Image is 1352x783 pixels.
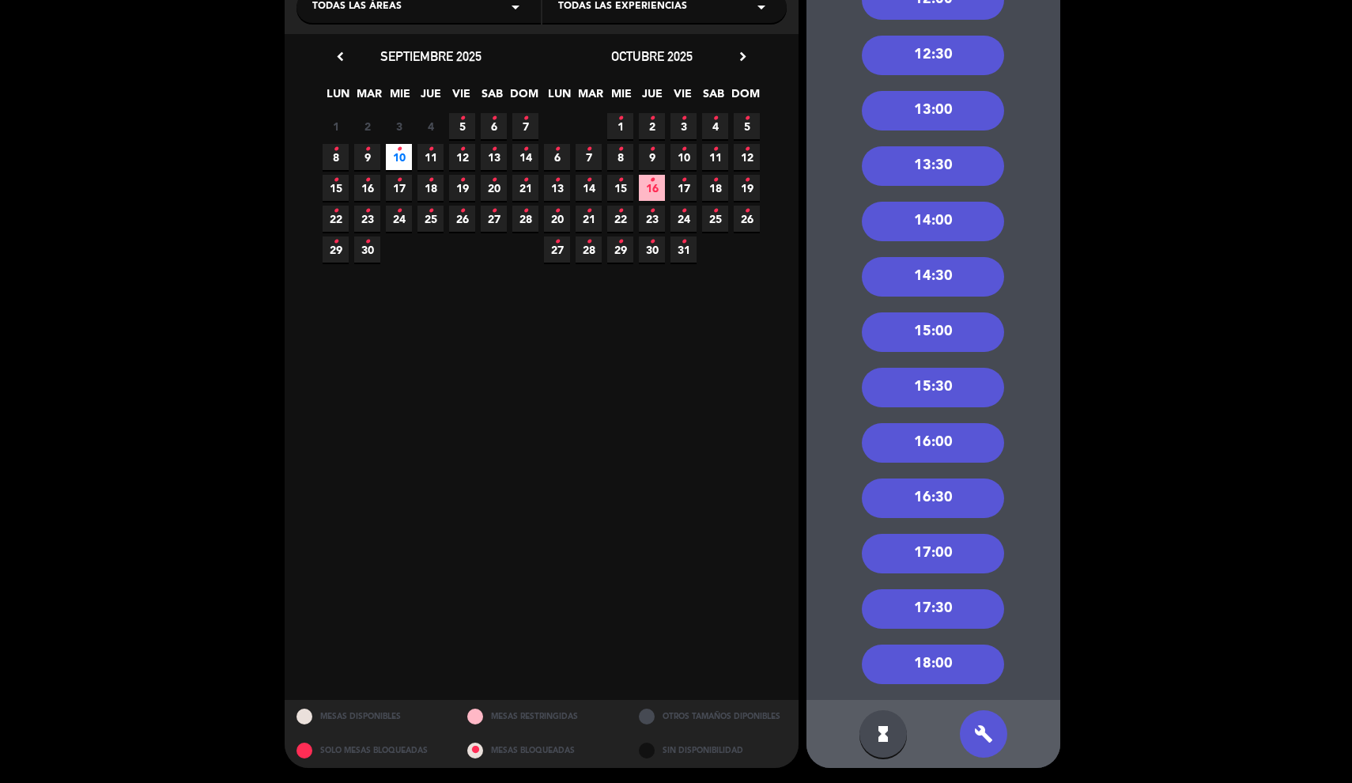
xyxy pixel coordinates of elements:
span: JUE [639,85,665,111]
span: MIE [387,85,413,111]
div: 15:00 [862,312,1004,352]
span: 21 [576,206,602,232]
span: 10 [670,144,697,170]
span: 26 [734,206,760,232]
span: 11 [702,144,728,170]
span: 24 [386,206,412,232]
span: 8 [323,144,349,170]
i: • [459,137,465,162]
span: 26 [449,206,475,232]
span: 13 [481,144,507,170]
i: • [428,168,433,193]
div: SIN DISPONIBILIDAD [627,734,799,768]
span: JUE [417,85,444,111]
i: • [649,229,655,255]
div: 12:30 [862,36,1004,75]
span: 5 [734,113,760,139]
span: 3 [670,113,697,139]
i: • [744,168,750,193]
span: 27 [544,236,570,263]
span: LUN [546,85,572,111]
span: 1 [323,113,349,139]
i: • [744,106,750,131]
span: 1 [607,113,633,139]
span: 11 [417,144,444,170]
span: LUN [325,85,351,111]
div: 17:30 [862,589,1004,629]
span: 28 [512,206,538,232]
i: • [649,106,655,131]
span: 30 [354,236,380,263]
i: • [712,106,718,131]
i: • [617,168,623,193]
div: MESAS BLOQUEADAS [455,734,627,768]
span: 3 [386,113,412,139]
span: 8 [607,144,633,170]
span: 14 [512,144,538,170]
span: 17 [386,175,412,201]
i: • [491,106,497,131]
div: 14:00 [862,202,1004,241]
span: 21 [512,175,538,201]
i: • [617,137,623,162]
div: 17:00 [862,534,1004,573]
i: • [681,199,686,224]
i: • [617,106,623,131]
span: 22 [323,206,349,232]
i: • [617,199,623,224]
i: • [523,137,528,162]
i: • [586,137,591,162]
i: • [554,229,560,255]
i: • [744,137,750,162]
span: 20 [544,206,570,232]
i: • [523,199,528,224]
span: VIE [448,85,474,111]
i: • [681,106,686,131]
span: septiembre 2025 [380,48,482,64]
span: 10 [386,144,412,170]
i: • [586,199,591,224]
div: 16:00 [862,423,1004,463]
i: chevron_right [735,48,751,65]
i: hourglass_full [874,724,893,743]
span: 15 [607,175,633,201]
i: • [681,168,686,193]
i: • [554,168,560,193]
span: 5 [449,113,475,139]
i: • [617,229,623,255]
i: • [428,199,433,224]
span: VIE [670,85,696,111]
i: • [491,168,497,193]
i: • [364,199,370,224]
span: 9 [639,144,665,170]
i: • [459,199,465,224]
span: 13 [544,175,570,201]
span: 16 [354,175,380,201]
i: • [364,137,370,162]
i: • [712,137,718,162]
div: MESAS DISPONIBLES [285,700,456,734]
i: • [364,168,370,193]
i: • [681,229,686,255]
span: 25 [702,206,728,232]
div: 14:30 [862,257,1004,297]
i: build [974,724,993,743]
i: • [681,137,686,162]
span: DOM [731,85,757,111]
span: 18 [702,175,728,201]
i: • [649,137,655,162]
i: • [649,168,655,193]
i: • [586,168,591,193]
i: • [712,199,718,224]
span: 14 [576,175,602,201]
div: 13:30 [862,146,1004,186]
span: 19 [734,175,760,201]
span: 2 [354,113,380,139]
span: 4 [417,113,444,139]
span: SAB [701,85,727,111]
span: 30 [639,236,665,263]
span: 4 [702,113,728,139]
span: 7 [512,113,538,139]
i: • [712,168,718,193]
i: • [586,229,591,255]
